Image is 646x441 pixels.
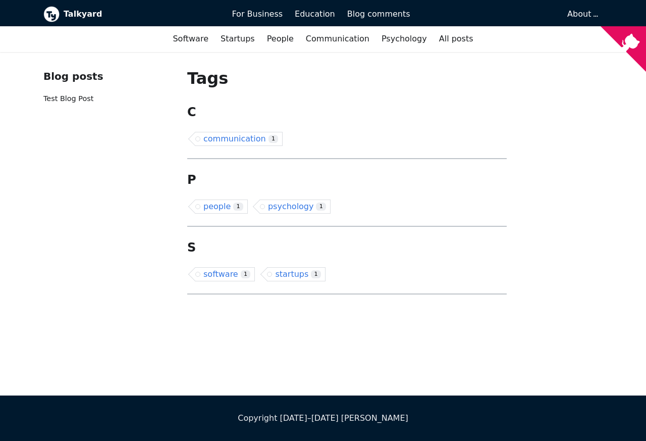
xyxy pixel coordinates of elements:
[289,6,341,23] a: Education
[226,6,289,23] a: For Business
[64,8,218,21] b: Talkyard
[260,200,331,214] a: psychology1
[347,9,410,19] span: Blog comments
[214,30,261,47] a: Startups
[567,9,597,19] a: About
[43,6,60,22] img: Talkyard logo
[187,172,507,187] h2: P
[311,270,321,279] span: 1
[187,240,507,255] h2: S
[195,200,248,214] a: people1
[195,267,255,281] a: software1
[43,94,93,103] a: Test Blog Post
[233,203,243,211] span: 1
[300,30,375,47] a: Communication
[167,30,214,47] a: Software
[375,30,433,47] a: Psychology
[268,135,279,143] span: 1
[187,68,507,88] h1: Tags
[187,105,507,120] h2: C
[316,203,326,211] span: 1
[267,267,326,281] a: startups1
[261,30,300,47] a: People
[43,68,171,113] nav: Blog recent posts navigation
[341,6,416,23] a: Blog comments
[241,270,251,279] span: 1
[232,9,283,19] span: For Business
[295,9,335,19] span: Education
[433,30,479,47] a: All posts
[195,132,283,146] a: communication1
[43,68,171,85] div: Blog posts
[43,412,603,425] div: Copyright [DATE]–[DATE] [PERSON_NAME]
[43,6,218,22] a: Talkyard logoTalkyard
